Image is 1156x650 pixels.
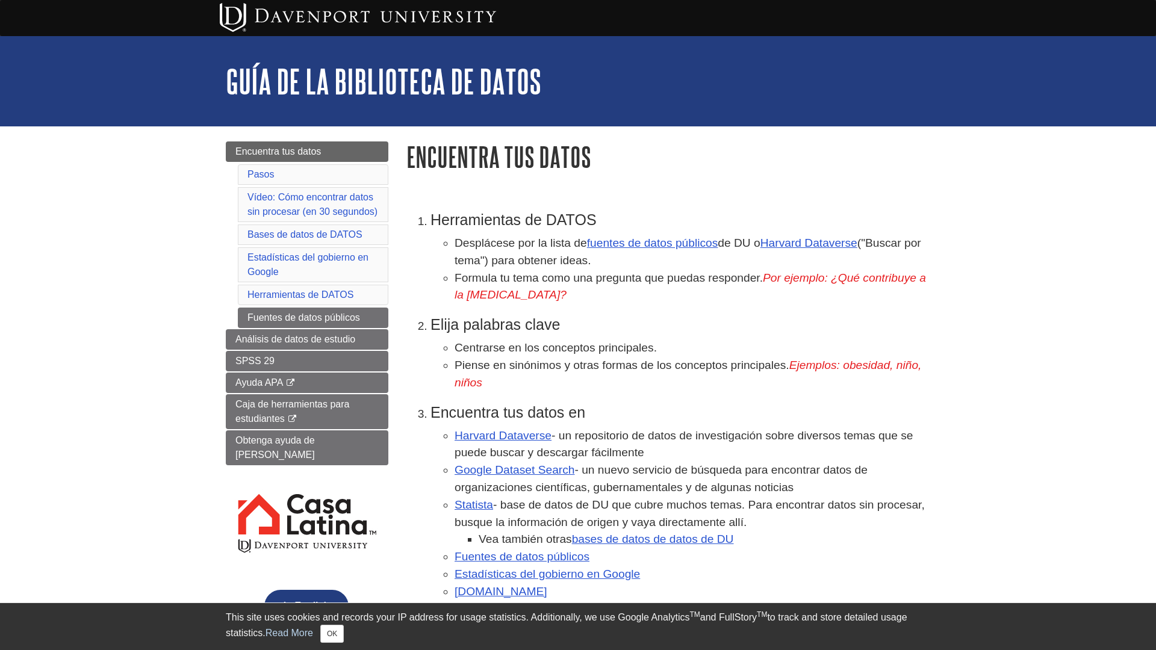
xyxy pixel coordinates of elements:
[220,3,496,32] img: Davenport University
[455,462,930,497] li: - un nuevo servicio de búsqueda para encontrar datos de organizaciones científicas, gubernamental...
[455,463,574,476] a: Google Dataset Search
[455,271,926,302] em: Por ejemplo: ¿Qué contribuye a la [MEDICAL_DATA]?
[261,601,352,611] a: In English
[226,394,388,429] a: Caja de herramientas para estudiantes
[247,289,353,300] a: Herramientas de DATOS
[247,252,368,277] a: Estadísticas del gobierno en Google
[760,237,857,249] a: Harvard Dataverse
[235,377,283,388] span: Ayuda APA
[226,430,388,465] a: Obtenga ayuda de [PERSON_NAME]
[455,498,493,511] a: Statista
[587,237,718,249] a: fuentes de datos públicos
[285,379,296,387] i: This link opens in a new window
[455,357,930,392] li: Piense en sinónimos y otras formas de los conceptos principales.
[455,568,640,580] a: Estadísticas del gobierno en Google
[235,435,315,460] span: Obtenga ayuda de [PERSON_NAME]
[226,141,388,162] a: Encuentra tus datos
[430,316,930,333] h3: Elija palabras clave
[226,141,388,643] div: Guide Page Menu
[455,429,552,442] a: Harvard Dataverse
[235,334,355,344] span: Análisis de datos de estudio
[226,373,388,393] a: Ayuda APA
[455,585,547,598] a: [DOMAIN_NAME]
[287,415,297,423] i: This link opens in a new window
[264,590,349,622] button: In English
[479,601,930,636] li: Busque sus palabras clave y agregue la palabra o . Ejemplo de búsqueda:
[455,339,930,357] li: Centrarse en los conceptos principales.
[226,351,388,371] a: SPSS 29
[455,359,921,389] em: Ejemplos: obesidad, niño, niños
[266,628,313,638] a: Read More
[247,169,274,179] a: Pasos
[455,497,930,548] li: - base de datos de DU que cubre muchos temas. Para encontrar datos sin procesar, busque la inform...
[320,625,344,643] button: Close
[430,211,930,229] h3: Herramientas de DATOS
[572,533,734,545] a: bases de datos de datos de DU
[235,399,349,424] span: Caja de herramientas para estudiantes
[247,229,362,240] a: Bases de datos de DATOS
[479,531,930,548] li: Vea también otras
[238,308,388,328] a: Fuentes de datos públicos
[455,550,589,563] a: Fuentes de datos públicos
[430,404,930,421] h3: Encuentra tus datos en
[235,356,275,366] span: SPSS 29
[689,610,700,619] sup: TM
[226,329,388,350] a: Análisis de datos de estudio
[226,63,541,100] a: Guía de la biblioteca de DATOS
[757,610,767,619] sup: TM
[455,427,930,462] li: - un repositorio de datos de investigación sobre diversos temas que se puede buscar y descargar f...
[247,192,378,217] a: Vídeo: Cómo encontrar datos sin procesar (en 30 segundos)
[226,610,930,643] div: This site uses cookies and records your IP address for usage statistics. Additionally, we use Goo...
[455,270,930,305] li: Formula tu tema como una pregunta que puedas responder.
[235,146,321,156] span: Encuentra tus datos
[455,235,930,270] li: Desplácese por la lista de de DU o ("Buscar por tema") para obtener ideas.
[406,141,930,172] h1: Encuentra tus datos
